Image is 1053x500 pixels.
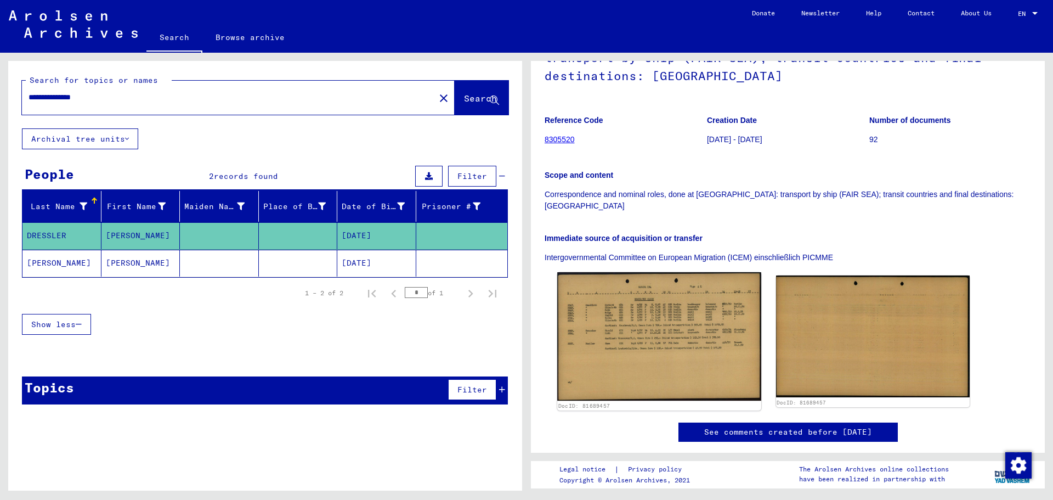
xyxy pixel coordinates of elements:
[22,250,101,277] mat-cell: [PERSON_NAME]
[146,24,202,53] a: Search
[202,24,298,50] a: Browse archive
[106,201,166,212] div: First Name
[416,191,508,222] mat-header-cell: Prisoner #
[707,134,869,145] p: [DATE] - [DATE]
[25,378,74,397] div: Topics
[421,201,481,212] div: Prisoner #
[992,460,1033,488] img: yv_logo.png
[455,81,508,115] button: Search
[448,166,496,187] button: Filter
[559,464,695,475] div: |
[559,475,695,485] p: Copyright © Arolsen Archives, 2021
[433,87,455,109] button: Clear
[263,201,326,212] div: Place of Birth
[545,135,575,144] a: 8305520
[263,198,340,215] div: Place of Birth
[776,276,970,397] img: 002.jpg
[704,426,872,438] a: See comments created before [DATE]
[457,171,487,181] span: Filter
[101,222,180,249] mat-cell: [PERSON_NAME]
[9,10,138,38] img: Arolsen_neg.svg
[545,116,603,125] b: Reference Code
[799,464,949,474] p: The Arolsen Archives online collections
[209,171,214,181] span: 2
[259,191,338,222] mat-header-cell: Place of Birth
[707,116,757,125] b: Creation Date
[482,282,503,304] button: Last page
[545,171,613,179] b: Scope and content
[106,198,180,215] div: First Name
[1005,452,1032,479] img: Zustimmung ändern
[545,234,703,243] b: Immediate source of acquisition or transfer
[180,191,259,222] mat-header-cell: Maiden Name
[101,250,180,277] mat-cell: [PERSON_NAME]
[799,474,949,484] p: have been realized in partnership with
[27,201,87,212] div: Last Name
[22,314,91,335] button: Show less
[545,252,1031,263] p: Intergovernmental Committee on European Migration (ICEM) einschließlich PICMME
[1005,452,1031,478] div: Zustimmung ändern
[342,198,418,215] div: Date of Birth
[383,282,405,304] button: Previous page
[457,385,487,395] span: Filter
[619,464,695,475] a: Privacy policy
[22,128,138,149] button: Archival tree units
[460,282,482,304] button: Next page
[337,250,416,277] mat-cell: [DATE]
[305,288,343,298] div: 1 – 2 of 2
[437,92,450,105] mat-icon: close
[25,164,74,184] div: People
[545,189,1031,212] p: Correspondence and nominal roles, done at [GEOGRAPHIC_DATA]: transport by ship (FAIR SEA); transi...
[337,222,416,249] mat-cell: [DATE]
[405,288,460,298] div: of 1
[869,116,951,125] b: Number of documents
[214,171,278,181] span: records found
[342,201,405,212] div: Date of Birth
[30,75,158,85] mat-label: Search for topics or names
[22,222,101,249] mat-cell: DRESSLER
[777,400,826,406] a: DocID: 81689457
[464,93,497,104] span: Search
[361,282,383,304] button: First page
[27,198,101,215] div: Last Name
[558,402,610,409] a: DocID: 81689457
[557,272,761,401] img: 001.jpg
[184,201,245,212] div: Maiden Name
[337,191,416,222] mat-header-cell: Date of Birth
[448,379,496,400] button: Filter
[31,319,76,329] span: Show less
[22,191,101,222] mat-header-cell: Last Name
[1018,9,1026,18] mat-select-trigger: EN
[101,191,180,222] mat-header-cell: First Name
[421,198,495,215] div: Prisoner #
[869,134,1031,145] p: 92
[184,198,258,215] div: Maiden Name
[559,464,614,475] a: Legal notice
